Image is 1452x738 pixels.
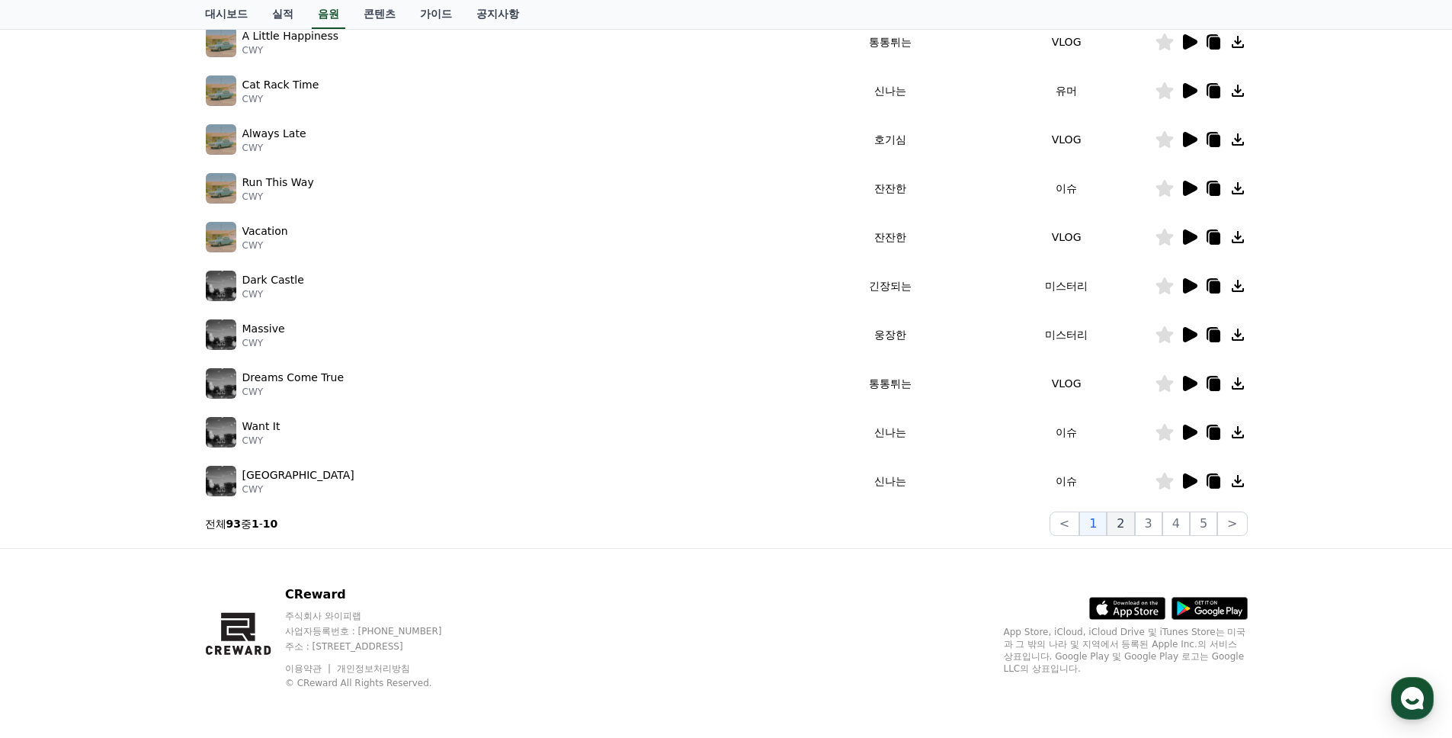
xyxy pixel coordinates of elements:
[5,483,101,521] a: 홈
[236,506,254,518] span: 설정
[979,18,1155,66] td: VLOG
[242,175,314,191] p: Run This Way
[226,518,241,530] strong: 93
[979,262,1155,310] td: 미스터리
[206,417,236,448] img: music
[1050,512,1079,536] button: <
[285,586,471,604] p: CReward
[285,640,471,653] p: 주소 : [STREET_ADDRESS]
[242,223,288,239] p: Vacation
[206,173,236,204] img: music
[242,386,345,398] p: CWY
[1190,512,1217,536] button: 5
[1004,626,1248,675] p: App Store, iCloud, iCloud Drive 및 iTunes Store는 미국과 그 밖의 나라 및 지역에서 등록된 Apple Inc.의 서비스 상표입니다. Goo...
[242,435,280,447] p: CWY
[1107,512,1134,536] button: 2
[242,370,345,386] p: Dreams Come True
[206,319,236,350] img: music
[263,518,277,530] strong: 10
[979,213,1155,262] td: VLOG
[206,222,236,252] img: music
[803,66,979,115] td: 신나는
[242,77,319,93] p: Cat Rack Time
[803,115,979,164] td: 호기심
[285,677,471,689] p: © CReward All Rights Reserved.
[242,467,354,483] p: [GEOGRAPHIC_DATA]
[242,288,304,300] p: CWY
[242,272,304,288] p: Dark Castle
[242,239,288,252] p: CWY
[979,457,1155,505] td: 이슈
[101,483,197,521] a: 대화
[803,359,979,408] td: 통통튀는
[242,28,339,44] p: A Little Happiness
[1162,512,1190,536] button: 4
[48,506,57,518] span: 홈
[803,457,979,505] td: 신나는
[1135,512,1162,536] button: 3
[242,44,339,56] p: CWY
[206,271,236,301] img: music
[242,191,314,203] p: CWY
[242,483,354,496] p: CWY
[979,359,1155,408] td: VLOG
[979,408,1155,457] td: 이슈
[1079,512,1107,536] button: 1
[979,164,1155,213] td: 이슈
[285,610,471,622] p: 주식회사 와이피랩
[803,310,979,359] td: 웅장한
[206,75,236,106] img: music
[205,516,278,531] p: 전체 중 -
[197,483,293,521] a: 설정
[803,18,979,66] td: 통통튀는
[206,368,236,399] img: music
[242,126,306,142] p: Always Late
[285,663,333,674] a: 이용약관
[803,213,979,262] td: 잔잔한
[803,408,979,457] td: 신나는
[803,164,979,213] td: 잔잔한
[979,115,1155,164] td: VLOG
[242,142,306,154] p: CWY
[242,419,280,435] p: Want It
[337,663,410,674] a: 개인정보처리방침
[803,262,979,310] td: 긴장되는
[206,27,236,57] img: music
[252,518,259,530] strong: 1
[242,337,285,349] p: CWY
[979,66,1155,115] td: 유머
[979,310,1155,359] td: 미스터리
[139,507,158,519] span: 대화
[206,466,236,496] img: music
[206,124,236,155] img: music
[242,93,319,105] p: CWY
[1217,512,1247,536] button: >
[242,321,285,337] p: Massive
[285,625,471,637] p: 사업자등록번호 : [PHONE_NUMBER]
